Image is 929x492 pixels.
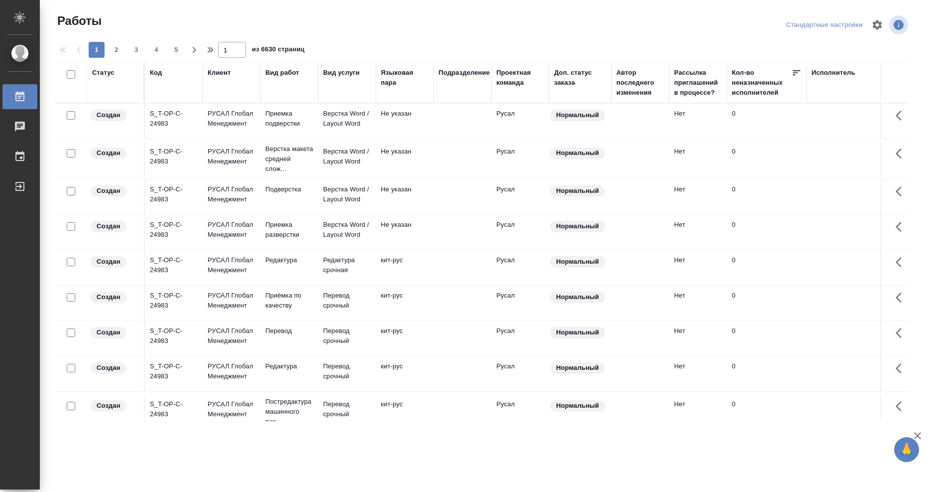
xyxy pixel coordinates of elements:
td: Нет [669,104,727,139]
div: Вид работ [265,68,299,78]
td: 0 [727,179,807,214]
button: 🙏 [894,437,919,462]
div: Заказ еще не согласован с клиентом, искать исполнителей рано [90,220,139,233]
button: Здесь прячутся важные кнопки [890,250,914,274]
div: Языковая пара [381,68,429,88]
td: кит-рус [376,250,434,285]
button: Здесь прячутся важные кнопки [890,179,914,203]
td: Нет [669,321,727,356]
div: Заказ еще не согласован с клиентом, искать исполнителей рано [90,184,139,198]
div: Заказ еще не согласован с клиентом, искать исполнителей рано [90,326,139,339]
td: Русал [491,215,549,250]
td: Русал [491,286,549,321]
div: split button [784,17,865,33]
p: РУСАЛ Глобал Менеджмент [208,184,255,204]
p: РУСАЛ Глобал Менеджмент [208,147,255,166]
button: 2 [109,42,124,58]
span: 2 [109,45,124,55]
p: РУСАЛ Глобал Менеджмент [208,291,255,311]
div: Проектная команда [496,68,544,88]
button: 3 [128,42,144,58]
span: Настроить таблицу [865,13,889,37]
p: Приемка подверстки [265,109,313,129]
div: S_T-OP-C-24983 [150,220,198,240]
p: Перевод [265,326,313,336]
td: Не указан [376,215,434,250]
p: Редактура [265,361,313,371]
button: Здесь прячутся важные кнопки [890,356,914,380]
span: 3 [128,45,144,55]
td: Русал [491,394,549,429]
td: кит-рус [376,394,434,429]
button: Здесь прячутся важные кнопки [890,215,914,239]
div: S_T-OP-C-24983 [150,147,198,166]
div: S_T-OP-C-24983 [150,255,198,275]
td: Не указан [376,104,434,139]
button: Здесь прячутся важные кнопки [890,394,914,418]
p: РУСАЛ Глобал Менеджмент [208,361,255,381]
p: Нормальный [556,328,599,337]
p: Создан [97,292,120,302]
p: Создан [97,257,120,267]
div: Кол-во неназначенных исполнителей [732,68,792,98]
p: Нормальный [556,292,599,302]
span: 5 [168,45,184,55]
div: S_T-OP-C-24983 [150,291,198,311]
p: РУСАЛ Глобал Менеджмент [208,220,255,240]
div: Заказ еще не согласован с клиентом, искать исполнителей рано [90,291,139,304]
p: Создан [97,328,120,337]
span: из 6630 страниц [252,43,305,58]
td: 0 [727,394,807,429]
p: Нормальный [556,186,599,196]
td: 0 [727,356,807,391]
div: Вид услуги [323,68,360,78]
td: 0 [727,250,807,285]
p: Редактура срочная [323,255,371,275]
td: 0 [727,104,807,139]
p: Приемка разверстки [265,220,313,240]
p: Верстка Word / Layout Word [323,109,371,129]
td: Нет [669,286,727,321]
div: Заказ еще не согласован с клиентом, искать исполнителей рано [90,255,139,269]
div: S_T-OP-C-24983 [150,399,198,419]
button: 5 [168,42,184,58]
p: Создан [97,148,120,158]
div: Подразделение [439,68,490,78]
td: Русал [491,356,549,391]
span: Работы [55,13,102,29]
td: 0 [727,142,807,176]
p: Перевод срочный [323,326,371,346]
div: Рассылка приглашений в процессе? [674,68,722,98]
td: Не указан [376,142,434,176]
td: Нет [669,250,727,285]
td: Не указан [376,179,434,214]
td: 0 [727,286,807,321]
p: Подверстка [265,184,313,194]
td: кит-рус [376,286,434,321]
p: Приёмка по качеству [265,291,313,311]
button: 4 [148,42,164,58]
p: Верстка Word / Layout Word [323,147,371,166]
div: Исполнитель [812,68,855,78]
span: 4 [148,45,164,55]
td: кит-рус [376,356,434,391]
p: Верстка макета средней слож... [265,144,313,174]
div: Заказ еще не согласован с клиентом, искать исполнителей рано [90,109,139,122]
p: Нормальный [556,148,599,158]
td: 0 [727,321,807,356]
p: Верстка Word / Layout Word [323,184,371,204]
p: Постредактура машинного пер... [265,397,313,427]
td: Нет [669,394,727,429]
td: Русал [491,250,549,285]
p: Нормальный [556,110,599,120]
p: Создан [97,363,120,373]
p: РУСАЛ Глобал Менеджмент [208,399,255,419]
button: Здесь прячутся важные кнопки [890,142,914,165]
div: S_T-OP-C-24983 [150,361,198,381]
p: Перевод срочный [323,291,371,311]
p: Нормальный [556,363,599,373]
div: Клиент [208,68,231,78]
td: Нет [669,215,727,250]
p: Перевод срочный [323,399,371,419]
p: Нормальный [556,401,599,411]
